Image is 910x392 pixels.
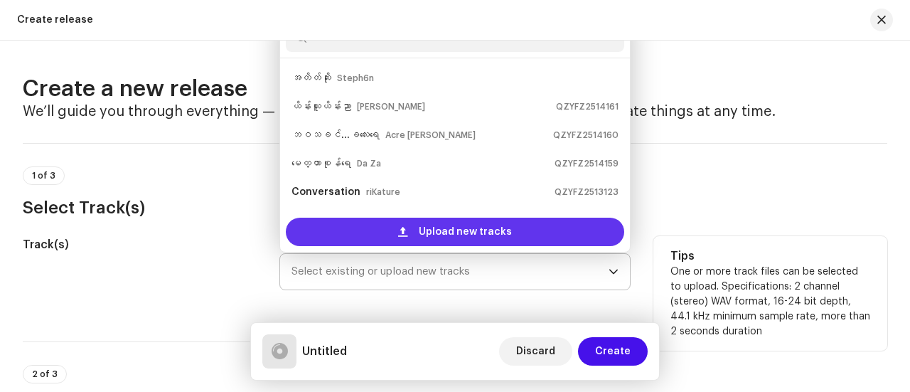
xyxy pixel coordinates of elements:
[516,337,555,366] span: Discard
[499,337,572,366] button: Discard
[286,149,624,178] li: မေတ္တာစုန်ရေ
[366,185,400,199] small: riKature
[286,92,624,121] li: ယိန်းယူးယိန်းညာ
[23,75,887,103] h2: Create a new release
[291,209,358,232] strong: vibe with ego
[302,343,347,360] h5: Untitled
[291,95,351,118] strong: ယိန်းယူးယိန်းညာ
[23,196,887,219] h3: Select Track(s)
[595,337,631,366] span: Create
[286,206,624,235] li: vibe with ego
[291,67,331,90] strong: အတိတ်ဆိုး
[286,178,624,206] li: Conversation
[670,248,870,265] h5: Tips
[23,236,257,253] h5: Track(s)
[553,128,619,142] small: QZYFZ2514160
[357,100,425,114] small: [PERSON_NAME]
[291,152,351,175] strong: မေတ္တာစုန်ရေ
[670,265,870,339] p: One or more track files can be selected to upload. Specifications: 2 channel (stereo) WAV format,...
[357,157,381,171] small: Da Za
[286,64,624,92] li: အတိတ်ဆိုး
[385,128,476,142] small: Acre [PERSON_NAME]
[291,124,380,147] strong: ဘဝသခင်...ခလေးရေ
[337,71,374,85] small: Steph6n
[286,121,624,149] li: ဘဝသခင်...ခလေးရေ
[291,254,609,290] span: Select existing or upload new tracks
[555,157,619,171] small: QZYFZ2514159
[609,254,619,290] div: dropdown trigger
[291,181,360,203] strong: Conversation
[556,100,619,114] small: QZYFZ2514161
[555,185,619,199] small: QZYFZ2513123
[578,337,648,366] button: Create
[419,218,512,246] span: Upload new tracks
[23,103,887,120] h4: We’ll guide you through everything — from track selection to final metadata. You can update thing...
